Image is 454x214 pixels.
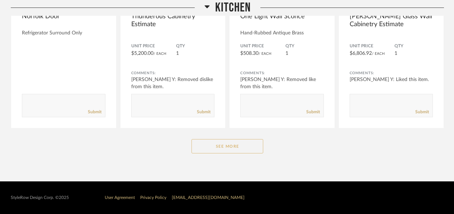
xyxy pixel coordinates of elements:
span: QTY [176,43,214,49]
span: Unit Price [131,43,176,49]
span: Thunderous Cabinetry Estimate [131,13,215,28]
span: One Light Wall Sconce [240,13,324,20]
span: / Each [153,52,166,56]
span: Unit Price [350,43,395,49]
span: 1 [285,51,288,56]
span: QTY [394,43,433,49]
span: 1 [176,51,179,56]
span: QTY [285,43,324,49]
span: Norfolk Door [22,13,105,20]
div: StyleRow Design Corp. ©2025 [11,195,69,200]
div: Comments: [131,70,215,77]
span: / Each [259,52,271,56]
div: Comments: [240,70,324,77]
div: Comments: [350,70,433,77]
div: [PERSON_NAME] Y: Removed like from this item. [240,76,324,90]
button: See More [191,139,263,153]
span: Unit Price [240,43,285,49]
div: [PERSON_NAME] Y: Liked this item. [350,76,433,83]
span: / Each [372,52,385,56]
span: $5,200.00 [131,51,153,56]
div: Refrigerator Surround Only [22,30,105,36]
div: [PERSON_NAME] Y: Removed dislike from this item. [131,76,215,90]
a: Submit [415,109,429,115]
div: Hand-Rubbed Antique Brass [240,30,324,36]
a: User Agreement [105,195,135,200]
span: $508.30 [240,51,259,56]
a: [EMAIL_ADDRESS][DOMAIN_NAME] [172,195,245,200]
span: [PERSON_NAME] Glass Wall Cabinetry Estimate [350,13,433,28]
a: Submit [306,109,320,115]
a: Submit [88,109,101,115]
span: $6,806.92 [350,51,372,56]
span: 1 [394,51,397,56]
a: Privacy Policy [140,195,166,200]
a: Submit [197,109,211,115]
